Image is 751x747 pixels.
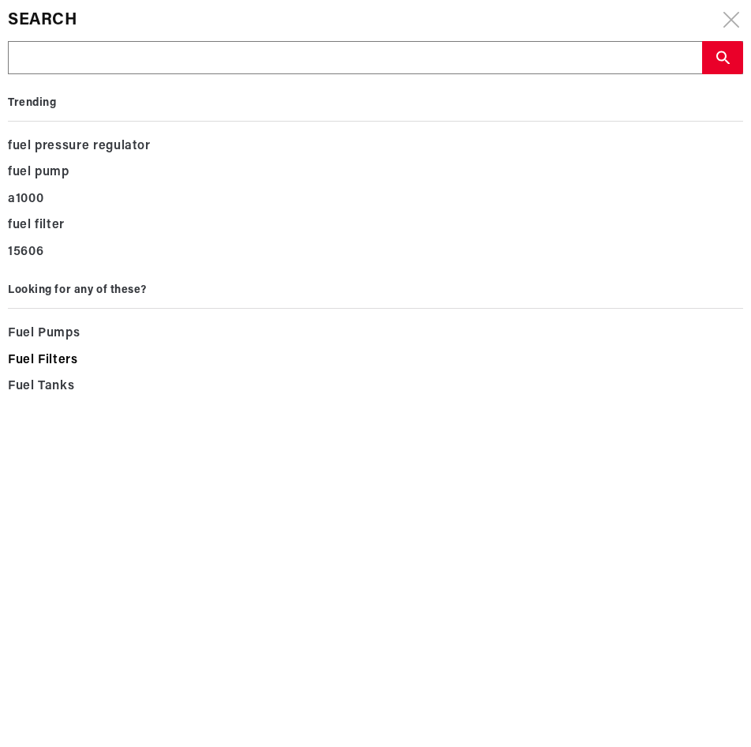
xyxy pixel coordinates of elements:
[8,323,80,345] span: Fuel Pumps
[8,186,743,213] div: a1000
[8,160,743,186] div: fuel pump
[8,284,147,296] b: Looking for any of these?
[8,212,743,239] div: fuel filter
[9,42,701,75] input: Search by Part Number, Category or Keyword
[8,350,78,372] span: Fuel Filters
[8,376,74,398] span: Fuel Tanks
[702,41,743,74] button: search button
[8,97,56,109] b: Trending
[8,133,743,160] div: fuel pressure regulator
[8,8,743,33] div: Search
[8,239,743,266] div: 15606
